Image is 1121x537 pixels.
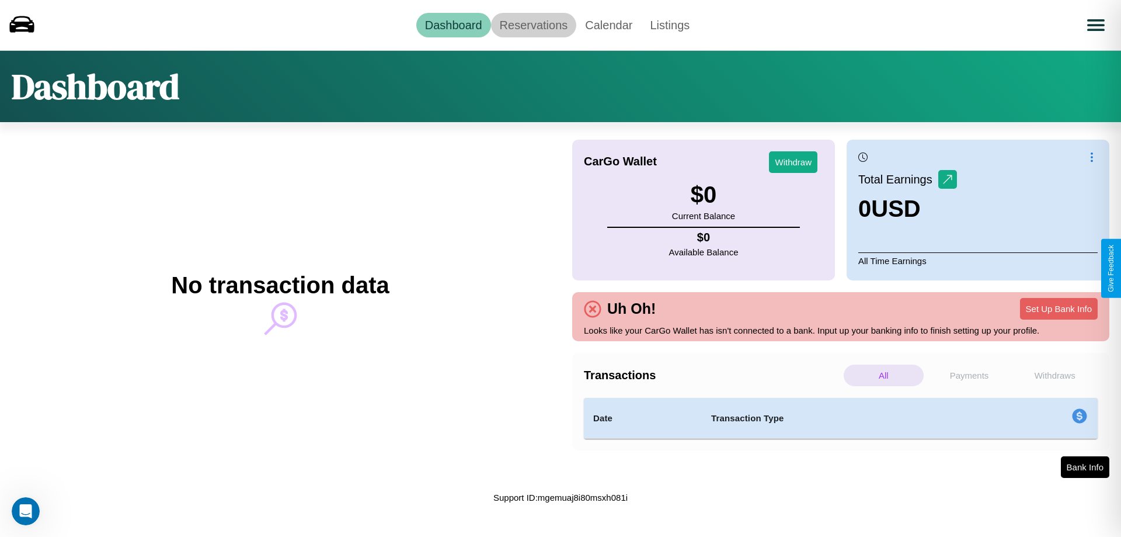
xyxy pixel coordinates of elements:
p: Support ID: mgemuaj8i80msxh081i [493,490,628,505]
p: Available Balance [669,244,739,260]
a: Calendar [576,13,641,37]
h4: Transaction Type [711,411,976,425]
p: Withdraws [1015,365,1095,386]
p: Payments [929,365,1009,386]
iframe: Intercom live chat [12,497,40,525]
h3: $ 0 [672,182,735,208]
button: Set Up Bank Info [1020,298,1098,320]
div: Give Feedback [1107,245,1115,292]
a: Reservations [491,13,577,37]
a: Dashboard [416,13,491,37]
h3: 0 USD [858,196,957,222]
h4: Transactions [584,369,841,382]
p: Looks like your CarGo Wallet has isn't connected to a bank. Input up your banking info to finish ... [584,323,1098,338]
table: simple table [584,398,1098,439]
p: All [844,365,924,386]
h4: Uh Oh! [601,300,662,317]
button: Open menu [1080,9,1112,41]
a: Listings [641,13,698,37]
p: All Time Earnings [858,252,1098,269]
p: Total Earnings [858,169,938,190]
h4: Date [593,411,692,425]
button: Bank Info [1061,456,1109,478]
p: Current Balance [672,208,735,224]
h4: $ 0 [669,231,739,244]
h1: Dashboard [12,63,179,110]
button: Withdraw [769,151,817,173]
h2: No transaction data [171,272,389,299]
h4: CarGo Wallet [584,155,657,168]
